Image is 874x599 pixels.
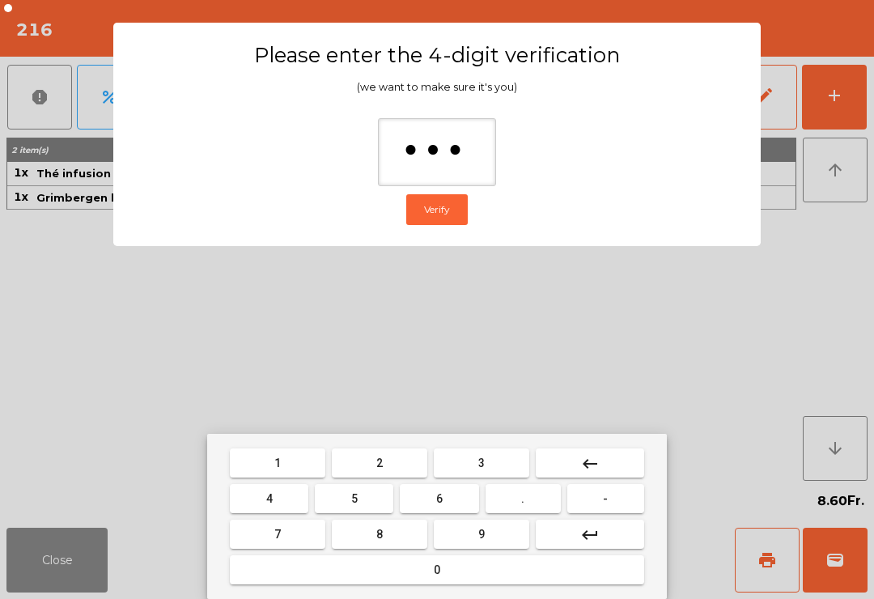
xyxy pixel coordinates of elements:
[580,454,600,474] mat-icon: keyboard_backspace
[478,457,485,469] span: 3
[580,525,600,545] mat-icon: keyboard_return
[332,448,427,478] button: 2
[351,492,358,505] span: 5
[230,555,644,584] button: 0
[486,484,561,513] button: .
[603,492,608,505] span: -
[406,194,468,225] button: Verify
[274,457,281,469] span: 1
[567,484,644,513] button: -
[478,528,485,541] span: 9
[230,484,308,513] button: 4
[521,492,524,505] span: .
[332,520,427,549] button: 8
[230,448,325,478] button: 1
[230,520,325,549] button: 7
[434,448,529,478] button: 3
[376,528,383,541] span: 8
[400,484,478,513] button: 6
[434,520,529,549] button: 9
[436,492,443,505] span: 6
[274,528,281,541] span: 7
[357,81,517,93] span: (we want to make sure it's you)
[266,492,273,505] span: 4
[376,457,383,469] span: 2
[315,484,393,513] button: 5
[434,563,440,576] span: 0
[145,42,729,68] h3: Please enter the 4-digit verification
